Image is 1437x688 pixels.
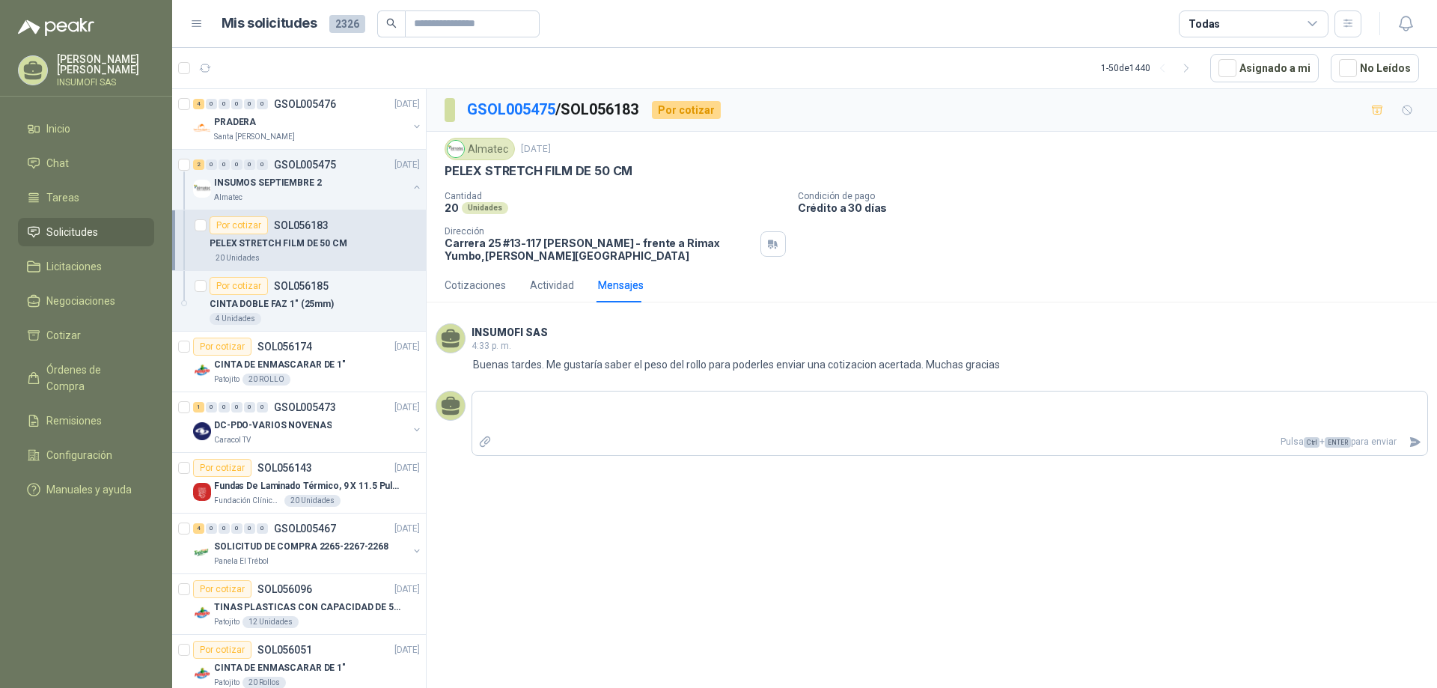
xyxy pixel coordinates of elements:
[231,159,242,170] div: 0
[798,191,1431,201] p: Condición de pago
[462,202,508,214] div: Unidades
[214,555,269,567] p: Panela El Trébol
[329,15,365,33] span: 2326
[46,481,132,498] span: Manuales y ayuda
[172,271,426,332] a: Por cotizarSOL056185CINTA DOBLE FAZ 1" (25mm)4 Unidades
[57,78,154,87] p: INSUMOFI SAS
[394,643,420,657] p: [DATE]
[214,434,251,446] p: Caracol TV
[210,237,347,251] p: PELEX STRETCH FILM DE 50 CM
[18,183,154,212] a: Tareas
[193,398,423,446] a: 1 0 0 0 0 0 GSOL005473[DATE] Company LogoDC-PDO-VARIOS NOVENASCaracol TV
[18,115,154,143] a: Inicio
[193,95,423,143] a: 4 0 0 0 0 0 GSOL005476[DATE] Company LogoPRADERASanta [PERSON_NAME]
[274,281,329,291] p: SOL056185
[193,362,211,380] img: Company Logo
[193,119,211,137] img: Company Logo
[467,98,640,121] p: / SOL056183
[210,277,268,295] div: Por cotizar
[214,358,346,372] p: CINTA DE ENMASCARAR DE 1"
[193,180,211,198] img: Company Logo
[1304,437,1319,448] span: Ctrl
[798,201,1431,214] p: Crédito a 30 días
[214,616,239,628] p: Patojito
[18,441,154,469] a: Configuración
[445,191,786,201] p: Cantidad
[231,402,242,413] div: 0
[210,216,268,234] div: Por cotizar
[18,18,94,36] img: Logo peakr
[244,402,255,413] div: 0
[231,99,242,109] div: 0
[46,447,112,463] span: Configuración
[467,100,555,118] a: GSOL005475
[18,356,154,401] a: Órdenes de Compra
[257,402,268,413] div: 0
[473,356,1000,373] p: Buenas tardes. Me gustaría saber el peso del rollo para poderles enviar una cotizacion acertada. ...
[472,329,548,337] h3: INSUMOFI SAS
[193,523,204,534] div: 4
[521,142,551,156] p: [DATE]
[274,523,336,534] p: GSOL005467
[210,297,334,311] p: CINTA DOBLE FAZ 1" (25mm)
[214,600,400,615] p: TINAS PLASTICAS CON CAPACIDAD DE 50 KG
[206,523,217,534] div: 0
[257,645,312,655] p: SOL056051
[214,418,332,433] p: DC-PDO-VARIOS NOVENAS
[206,99,217,109] div: 0
[18,149,154,177] a: Chat
[472,429,498,455] label: Adjuntar archivos
[172,332,426,392] a: Por cotizarSOL056174[DATE] Company LogoCINTA DE ENMASCARAR DE 1"Patojito20 ROLLO
[193,159,204,170] div: 2
[46,293,115,309] span: Negociaciones
[172,210,426,271] a: Por cotizarSOL056183PELEX STRETCH FILM DE 50 CM20 Unidades
[46,224,98,240] span: Solicitudes
[219,159,230,170] div: 0
[46,327,81,344] span: Cotizar
[210,313,261,325] div: 4 Unidades
[274,99,336,109] p: GSOL005476
[193,483,211,501] img: Company Logo
[193,580,251,598] div: Por cotizar
[18,475,154,504] a: Manuales y ayuda
[472,341,511,351] span: 4:33 p. m.
[18,321,154,350] a: Cotizar
[18,252,154,281] a: Licitaciones
[257,159,268,170] div: 0
[172,574,426,635] a: Por cotizarSOL056096[DATE] Company LogoTINAS PLASTICAS CON CAPACIDAD DE 50 KGPatojito12 Unidades
[598,277,644,293] div: Mensajes
[193,99,204,109] div: 4
[193,604,211,622] img: Company Logo
[1331,54,1419,82] button: No Leídos
[214,374,239,386] p: Patojito
[46,121,70,137] span: Inicio
[18,218,154,246] a: Solicitudes
[652,101,721,119] div: Por cotizar
[257,99,268,109] div: 0
[445,277,506,293] div: Cotizaciones
[46,189,79,206] span: Tareas
[1325,437,1351,448] span: ENTER
[530,277,574,293] div: Actividad
[1189,16,1220,32] div: Todas
[394,582,420,597] p: [DATE]
[206,159,217,170] div: 0
[445,237,754,262] p: Carrera 25 #13-117 [PERSON_NAME] - frente a Rimax Yumbo , [PERSON_NAME][GEOGRAPHIC_DATA]
[206,402,217,413] div: 0
[219,523,230,534] div: 0
[172,453,426,514] a: Por cotizarSOL056143[DATE] Company LogoFundas De Laminado Térmico, 9 X 11.5 PulgadasFundación Clí...
[46,258,102,275] span: Licitaciones
[394,97,420,112] p: [DATE]
[214,131,295,143] p: Santa [PERSON_NAME]
[193,544,211,561] img: Company Logo
[214,115,256,130] p: PRADERA
[394,401,420,415] p: [DATE]
[242,374,290,386] div: 20 ROLLO
[193,338,251,356] div: Por cotizar
[274,402,336,413] p: GSOL005473
[193,156,423,204] a: 2 0 0 0 0 0 GSOL005475[DATE] Company LogoINSUMOS SEPTIEMBRE 2Almatec
[18,287,154,315] a: Negociaciones
[257,463,312,473] p: SOL056143
[1403,429,1427,455] button: Enviar
[244,159,255,170] div: 0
